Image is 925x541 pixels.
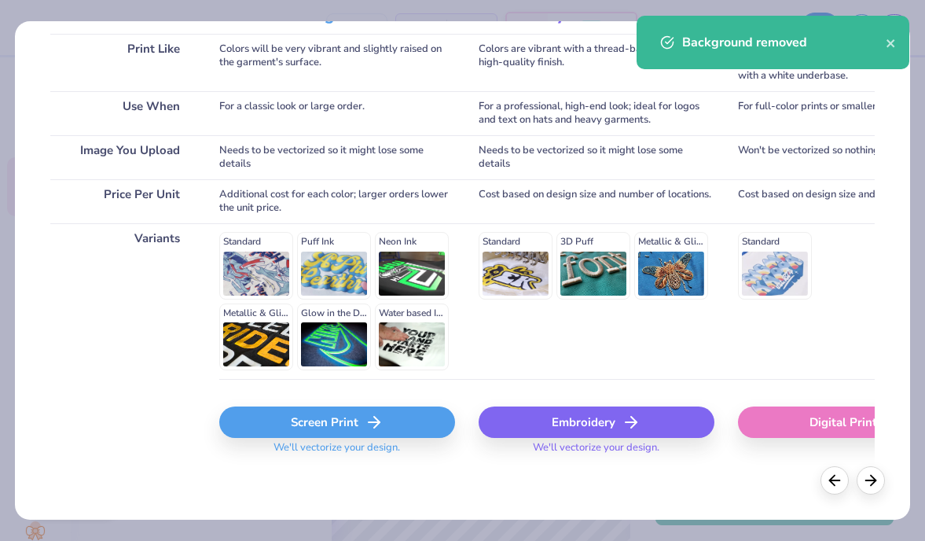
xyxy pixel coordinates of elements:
[479,34,714,91] div: Colors are vibrant with a thread-based textured, high-quality finish.
[479,407,714,438] div: Embroidery
[479,179,714,223] div: Cost based on design size and number of locations.
[527,441,666,464] span: We'll vectorize your design.
[267,441,406,464] span: We'll vectorize your design.
[682,33,886,52] div: Background removed
[219,34,455,91] div: Colors will be very vibrant and slightly raised on the garment's surface.
[219,135,455,179] div: Needs to be vectorized so it might lose some details
[479,135,714,179] div: Needs to be vectorized so it might lose some details
[50,91,196,135] div: Use When
[219,407,455,438] div: Screen Print
[50,223,196,379] div: Variants
[219,179,455,223] div: Additional cost for each color; larger orders lower the unit price.
[50,179,196,223] div: Price Per Unit
[50,135,196,179] div: Image You Upload
[886,33,897,52] button: close
[219,91,455,135] div: For a classic look or large order.
[479,91,714,135] div: For a professional, high-end look; ideal for logos and text on hats and heavy garments.
[50,34,196,91] div: Print Like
